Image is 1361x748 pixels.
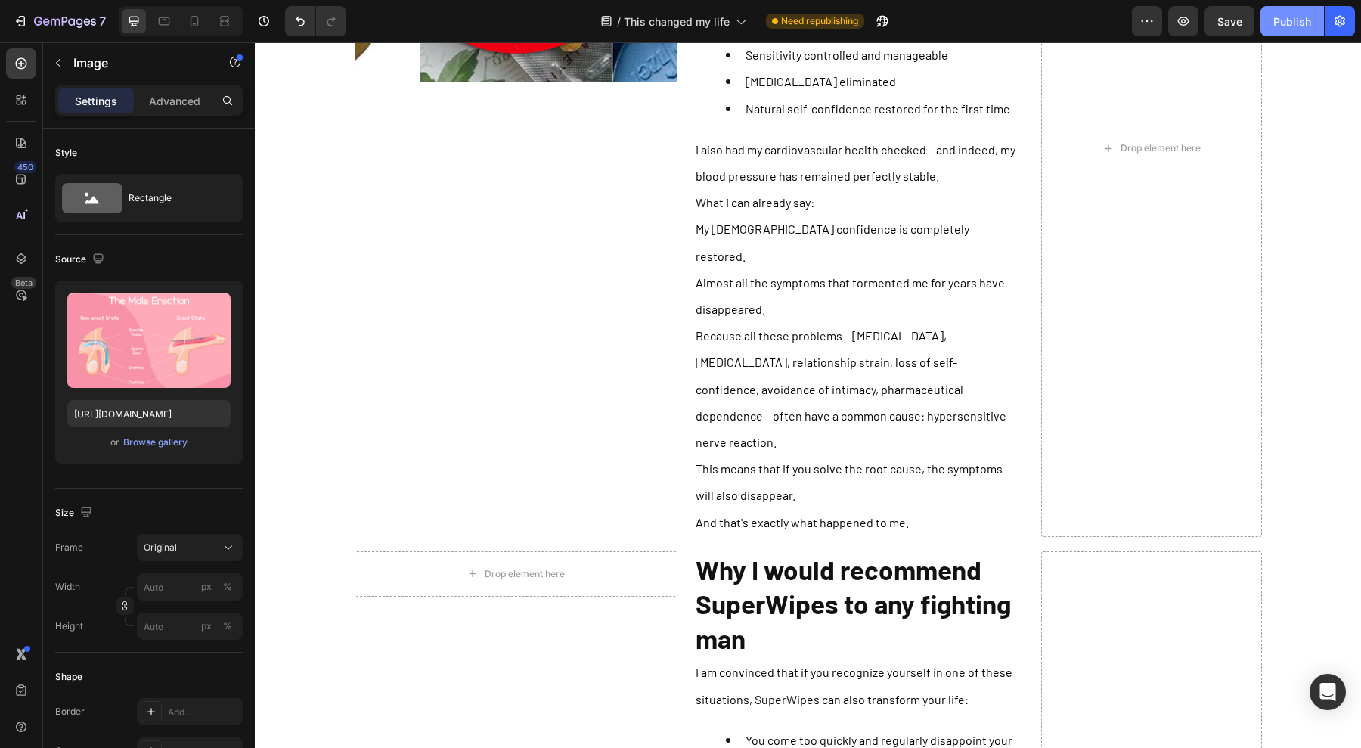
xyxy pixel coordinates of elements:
[285,6,346,36] div: Undo/Redo
[441,100,761,141] span: I also had my cardiovascular health checked – and indeed, my blood pressure has remained perfectl...
[617,14,621,29] span: /
[168,706,239,719] div: Add...
[55,541,83,554] label: Frame
[219,578,237,596] button: px
[149,93,200,109] p: Advanced
[137,573,243,601] input: px%
[255,42,1361,748] iframe: Design area
[55,580,80,594] label: Width
[1273,14,1311,29] div: Publish
[6,6,113,36] button: 7
[223,619,232,633] div: %
[441,473,654,487] span: And that's exactly what happened to me.
[137,534,243,561] button: Original
[781,14,858,28] span: Need republishing
[55,250,107,270] div: Source
[11,277,36,289] div: Beta
[441,153,560,167] span: What I can already say:
[230,526,310,538] div: Drop element here
[491,59,755,73] span: Natural self-confidence restored for the first time
[1217,15,1242,28] span: Save
[73,54,202,72] p: Image
[1310,674,1346,710] div: Open Intercom Messenger
[471,691,758,731] span: You come too quickly and regularly disappoint your partner
[439,509,762,616] h2: Why I would recommend SuperWipes to any fighting man
[624,14,730,29] span: This changed my life
[441,622,758,663] span: I am convinced that if you recognize yourself in one of these situations, SuperWipes can also tra...
[441,286,752,407] span: Because all these problems – [MEDICAL_DATA], [MEDICAL_DATA], relationship strain, loss of self-co...
[1204,6,1254,36] button: Save
[67,400,231,427] input: https://example.com/image.jpg
[201,619,212,633] div: px
[441,179,715,220] span: My [DEMOGRAPHIC_DATA] confidence is completely restored.
[866,100,946,112] div: Drop element here
[123,436,188,449] div: Browse gallery
[55,146,77,160] div: Style
[14,161,36,173] div: 450
[197,578,215,596] button: %
[99,12,106,30] p: 7
[75,93,117,109] p: Settings
[219,617,237,635] button: px
[441,419,748,460] span: This means that if you solve the root cause, the symptoms will also disappear.
[197,617,215,635] button: %
[201,580,212,594] div: px
[441,233,750,274] span: Almost all the symptoms that tormented me for years have disappeared.
[122,435,188,450] button: Browse gallery
[1260,6,1324,36] button: Publish
[137,613,243,640] input: px%
[223,580,232,594] div: %
[67,293,231,388] img: preview-image
[144,541,177,554] span: Original
[55,503,95,523] div: Size
[129,181,221,216] div: Rectangle
[55,619,83,633] label: Height
[55,670,82,684] div: Shape
[110,433,119,452] span: or
[55,705,85,719] div: Border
